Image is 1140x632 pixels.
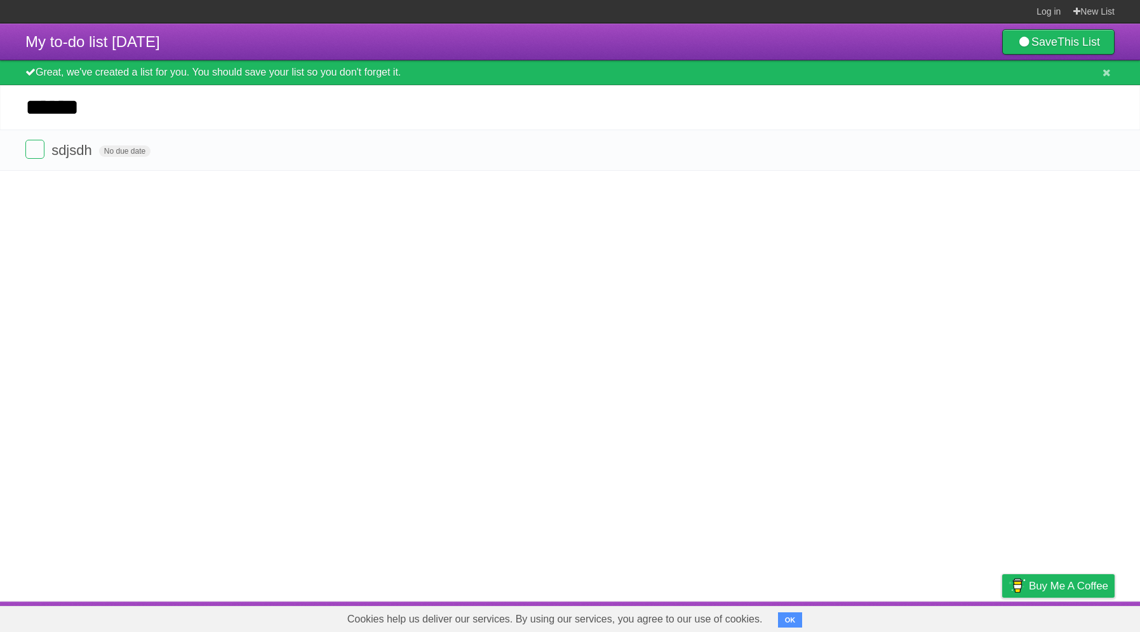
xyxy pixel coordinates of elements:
[99,145,151,157] span: No due date
[1002,574,1115,598] a: Buy me a coffee
[1009,575,1026,596] img: Buy me a coffee
[25,33,160,50] span: My to-do list [DATE]
[51,142,95,158] span: sdjsdh
[1029,575,1108,597] span: Buy me a coffee
[1002,29,1115,55] a: SaveThis List
[942,605,970,629] a: Terms
[1035,605,1115,629] a: Suggest a feature
[778,612,803,628] button: OK
[875,605,927,629] a: Developers
[1057,36,1100,48] b: This List
[986,605,1019,629] a: Privacy
[833,605,860,629] a: About
[25,140,44,159] label: Done
[335,607,775,632] span: Cookies help us deliver our services. By using our services, you agree to our use of cookies.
